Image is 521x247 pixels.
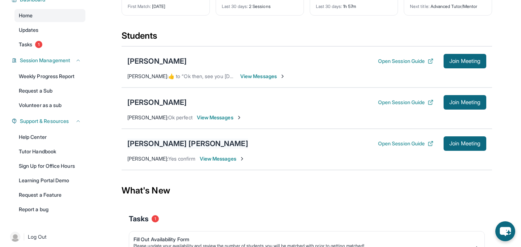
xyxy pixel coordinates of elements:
span: | [23,233,25,241]
a: Report a bug [14,203,85,216]
span: View Messages [197,114,242,121]
span: Home [19,12,33,19]
span: 1 [152,215,159,222]
button: Join Meeting [444,136,486,151]
img: Chevron-Right [239,156,245,162]
button: Join Meeting [444,54,486,68]
span: ​👍​ to “ Ok then, see you [DATE]. 😊 ” [168,73,251,79]
button: chat-button [495,221,515,241]
div: [PERSON_NAME] [PERSON_NAME] [127,139,248,149]
span: Log Out [28,233,47,240]
a: Updates [14,24,85,37]
div: What's New [122,175,492,206]
div: Fill Out Availability Form [134,236,474,243]
a: Weekly Progress Report [14,70,85,83]
a: Sign Up for Office Hours [14,159,85,173]
a: Tasks1 [14,38,85,51]
span: [PERSON_NAME] : [127,73,168,79]
span: Last 30 days : [222,4,248,9]
img: Chevron-Right [236,115,242,120]
img: Chevron-Right [280,73,285,79]
button: Support & Resources [17,118,81,125]
a: Request a Feature [14,188,85,201]
span: Last 30 days : [316,4,342,9]
a: Help Center [14,131,85,144]
span: 1 [35,41,42,48]
span: [PERSON_NAME] : [127,156,168,162]
span: View Messages [240,73,285,80]
a: Volunteer as a sub [14,99,85,112]
span: Support & Resources [20,118,69,125]
span: Updates [19,26,39,34]
span: Next title : [410,4,429,9]
div: [PERSON_NAME] [127,97,187,107]
a: Request a Sub [14,84,85,97]
span: Join Meeting [449,59,480,63]
button: Join Meeting [444,95,486,110]
a: Learning Portal Demo [14,174,85,187]
span: First Match : [128,4,151,9]
span: Tasks [19,41,32,48]
span: Yes confirm [168,156,195,162]
img: user-img [10,232,20,242]
span: Ok perfect [168,114,192,120]
span: [PERSON_NAME] : [127,114,168,120]
a: |Log Out [7,229,85,245]
a: Home [14,9,85,22]
span: Join Meeting [449,141,480,146]
span: View Messages [200,155,245,162]
button: Session Management [17,57,81,64]
div: Students [122,30,492,46]
div: [PERSON_NAME] [127,56,187,66]
span: Join Meeting [449,100,480,105]
button: Open Session Guide [378,140,433,147]
span: Tasks [129,214,149,224]
a: Tutor Handbook [14,145,85,158]
button: Open Session Guide [378,99,433,106]
span: Session Management [20,57,70,64]
button: Open Session Guide [378,58,433,65]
